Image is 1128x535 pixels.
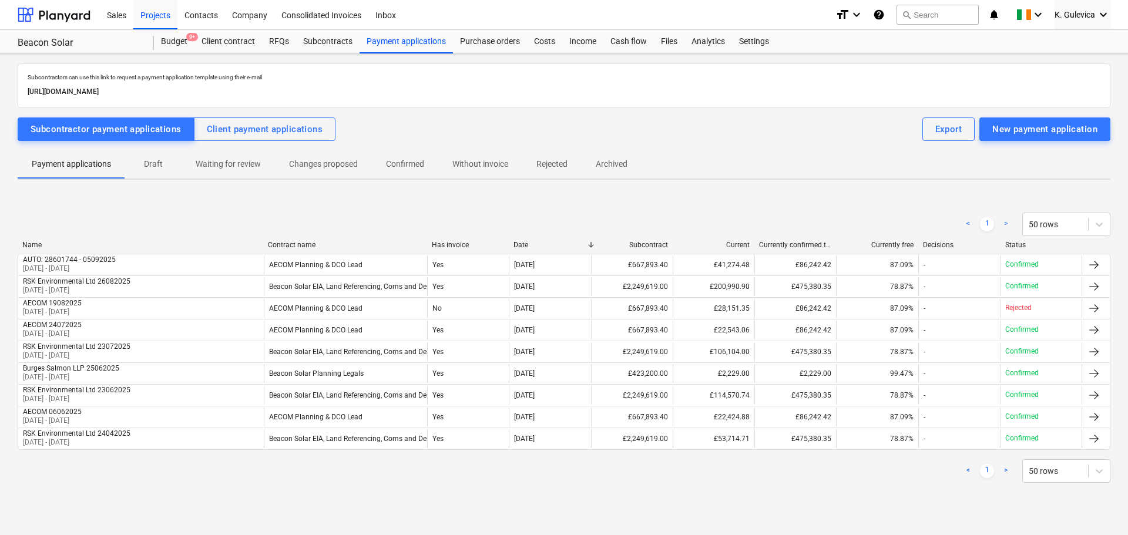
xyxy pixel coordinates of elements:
a: Client contract [194,30,262,53]
a: Subcontracts [296,30,360,53]
a: Cash flow [603,30,654,53]
div: Name [22,241,258,249]
p: [DATE] - [DATE] [23,394,130,404]
div: Status [1005,241,1077,249]
div: £2,229.00 [673,364,754,383]
div: - [924,326,925,334]
div: AECOM 06062025 [23,408,82,416]
div: Beacon Solar EIA, Land Referencing, Coms and Design [269,282,440,291]
button: Export [922,117,975,141]
div: AECOM 19082025 [23,299,82,307]
div: Income [562,30,603,53]
div: AECOM Planning & DCO Lead [269,413,362,421]
div: £2,229.00 [754,364,836,383]
div: - [924,369,925,378]
div: Settings [732,30,776,53]
div: £114,570.74 [673,386,754,405]
div: - [924,435,925,443]
span: 87.09% [890,326,914,334]
div: £200,990.90 [673,277,754,296]
span: 78.87% [890,391,914,399]
div: £86,242.42 [754,408,836,426]
span: 78.87% [890,282,914,291]
div: £2,249,619.00 [591,429,673,448]
iframe: Chat Widget [1069,479,1128,535]
i: keyboard_arrow_down [850,8,864,22]
div: £86,242.42 [754,255,836,274]
p: [DATE] - [DATE] [23,329,82,339]
p: [DATE] - [DATE] [23,438,130,447]
div: [DATE] [514,348,535,356]
div: £22,543.06 [673,321,754,339]
span: 87.09% [890,413,914,421]
i: notifications [988,8,1000,22]
p: Payment applications [32,158,111,170]
span: 78.87% [890,348,914,356]
div: AECOM Planning & DCO Lead [269,326,362,334]
div: £41,274.48 [673,255,754,274]
div: - [924,348,925,356]
p: [DATE] - [DATE] [23,416,82,426]
div: Costs [527,30,562,53]
div: £667,893.40 [591,321,673,339]
div: [DATE] [514,282,535,291]
div: Current [677,241,750,249]
p: Confirmed [1005,412,1039,422]
div: £667,893.40 [591,299,673,318]
div: Contract name [268,241,422,249]
span: 87.09% [890,304,914,312]
div: £2,249,619.00 [591,277,673,296]
p: Confirmed [1005,281,1039,291]
i: Knowledge base [873,8,885,22]
a: Budget9+ [154,30,194,53]
div: Beacon Solar Planning Legals [269,369,364,378]
a: Previous page [961,464,975,478]
div: [DATE] [514,435,535,443]
div: AUTO: 28601744 - 05092025 [23,255,116,264]
div: [DATE] [514,326,535,334]
div: [DATE] [514,261,535,269]
div: Beacon Solar EIA, Land Referencing, Coms and Design [269,435,440,443]
p: Without invoice [452,158,508,170]
div: Beacon Solar EIA, Land Referencing, Coms and Design [269,391,440,399]
div: AECOM Planning & DCO Lead [269,261,362,269]
div: £2,249,619.00 [591,342,673,361]
div: £22,424.88 [673,408,754,426]
div: Decisions [923,241,995,249]
p: Changes proposed [289,158,358,170]
div: [DATE] [514,391,535,399]
div: - [924,282,925,291]
a: Next page [999,217,1013,231]
a: Analytics [684,30,732,53]
p: [DATE] - [DATE] [23,285,130,295]
div: Yes [427,408,509,426]
a: Page 1 is your current page [980,464,994,478]
button: Subcontractor payment applications [18,117,194,141]
p: Confirmed [1005,346,1039,356]
div: [DATE] [514,304,535,312]
span: search [902,10,911,19]
div: £2,249,619.00 [591,386,673,405]
div: £667,893.40 [591,408,673,426]
div: RSK Environmental Ltd 26082025 [23,277,130,285]
div: Subcontract [596,241,668,249]
p: [URL][DOMAIN_NAME] [28,86,1100,98]
span: 99.47% [890,369,914,378]
div: £475,380.35 [754,429,836,448]
p: [DATE] - [DATE] [23,264,116,274]
div: Yes [427,342,509,361]
a: Files [654,30,684,53]
button: Client payment applications [194,117,336,141]
div: Has invoice [432,241,504,249]
p: Confirmed [1005,433,1039,443]
a: RFQs [262,30,296,53]
div: Date [513,241,586,249]
div: Yes [427,255,509,274]
a: Next page [999,464,1013,478]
